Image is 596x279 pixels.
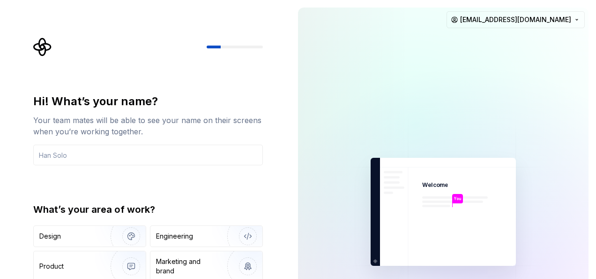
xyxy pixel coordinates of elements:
p: You [454,196,461,201]
input: Han Solo [33,145,263,165]
p: Welcome [422,181,448,189]
svg: Supernova Logo [33,38,52,56]
div: Hi! What’s your name? [33,94,263,109]
div: Your team mates will be able to see your name on their screens when you’re working together. [33,115,263,137]
button: [EMAIL_ADDRESS][DOMAIN_NAME] [447,11,585,28]
div: Design [39,232,61,241]
div: Marketing and brand [156,257,219,276]
div: What’s your area of work? [33,203,263,216]
div: Product [39,262,64,271]
span: [EMAIL_ADDRESS][DOMAIN_NAME] [460,15,571,24]
div: Engineering [156,232,193,241]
